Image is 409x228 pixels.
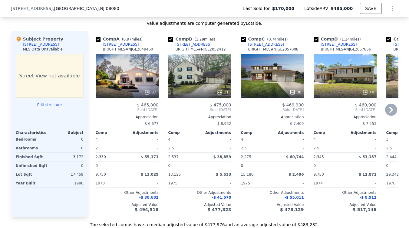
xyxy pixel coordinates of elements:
span: -$ 6,677 [143,122,158,126]
div: - [274,161,304,170]
div: - [201,161,231,170]
div: - [346,161,377,170]
span: 0.74 [269,37,277,41]
div: 0 [51,161,84,170]
span: 0 [314,164,316,168]
div: BRIGHT MLS # NJGL2052412 [176,47,226,52]
div: [STREET_ADDRESS] [103,42,139,47]
div: 1974 [314,179,344,187]
div: Adjustments [272,130,304,135]
div: - [274,179,304,187]
div: Bathrooms [16,144,48,152]
div: Comp C [241,36,290,42]
span: 0 [386,164,389,168]
div: BRIGHT MLS # NJGL2057008 [248,47,299,52]
div: 31 [217,89,229,95]
span: , NJ 08080 [99,6,119,11]
div: - [128,161,159,170]
span: $ 12,871 [359,172,377,177]
div: [STREET_ADDRESS] [321,42,357,47]
div: Subject Property [16,36,63,42]
div: Value adjustments are computer generated by Lotside . [11,20,398,26]
span: $ 465,000 [137,103,158,107]
div: 1975 [168,179,199,187]
span: 9,750 [96,172,106,177]
span: [STREET_ADDRESS] [11,5,53,11]
div: Comp [168,130,200,135]
span: $ 469,900 [282,103,304,107]
span: 2,537 [168,155,179,159]
span: $ 5,533 [216,172,231,177]
div: 0 [51,144,84,152]
div: Comp [96,130,127,135]
span: 0 [241,164,243,168]
a: [STREET_ADDRESS] [314,42,357,47]
div: Adjusted Value [168,202,231,207]
span: 2,275 [241,155,251,159]
span: 2,345 [314,155,324,159]
div: Comp B [168,36,218,42]
span: $ 60,744 [286,155,304,159]
span: $ 13,029 [141,172,159,177]
div: Adjustments [200,130,231,135]
span: Sold [DATE] [241,107,304,112]
span: 0 [96,164,98,168]
div: Bedrooms [16,135,48,144]
span: $ 460,000 [355,103,376,107]
div: Appreciation [314,115,377,119]
div: 87 [144,89,156,95]
div: Adjustments [127,130,159,135]
a: [STREET_ADDRESS] [96,42,139,47]
span: $ 55,171 [141,155,159,159]
div: [STREET_ADDRESS] [23,42,59,47]
div: [STREET_ADDRESS] [176,42,212,47]
span: Sold [DATE] [168,107,231,112]
span: 9,750 [314,172,324,177]
div: BRIGHT MLS # NJGL2049460 [103,47,153,52]
button: Edit structure [16,103,84,107]
div: 3,172 [51,153,84,161]
div: Subject [50,130,84,135]
div: Other Adjustments [314,190,377,195]
button: Show Options [386,2,398,15]
span: 0 [168,164,171,168]
div: - [128,144,159,152]
div: Appreciation [241,115,304,119]
div: Unfinished Sqft [16,161,48,170]
span: ( miles) [192,37,218,41]
div: 2.5 [168,144,199,152]
div: - [274,135,304,144]
span: $ 2,496 [289,172,304,177]
div: Other Adjustments [96,190,159,195]
span: ( miles) [265,37,290,41]
div: - [346,179,377,187]
span: 3 [386,137,389,142]
span: Last Sold for [243,5,272,11]
div: Other Adjustments [168,190,231,195]
span: $ 517,146 [353,207,376,212]
div: 1978 [96,179,126,187]
div: BRIGHT MLS # NJGL2057856 [321,47,371,52]
div: Comp [241,130,272,135]
span: Lotside ARV [304,5,330,11]
div: 2.5 [314,144,344,152]
div: 2.5 [241,144,271,152]
span: $ 53,187 [359,155,377,159]
button: SAVE [360,3,381,14]
div: Adjusted Value [96,202,159,207]
span: ( miles) [338,37,363,41]
div: 0 [51,135,84,144]
span: Sold [DATE] [96,107,159,112]
span: $ 38,859 [213,155,231,159]
span: -$ 38,682 [139,195,159,200]
div: [STREET_ADDRESS] [248,42,284,47]
div: Street View not available [16,54,84,98]
div: - [128,135,159,144]
div: The selected comps have a median adjusted value of $477,976 and an average adjusted value of $483... [11,217,398,228]
span: 2,330 [96,155,106,159]
span: 15,180 [241,172,254,177]
span: 13,125 [168,172,181,177]
div: - [201,135,231,144]
div: Adjusted Value [241,202,304,207]
div: Other Adjustments [241,190,304,195]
